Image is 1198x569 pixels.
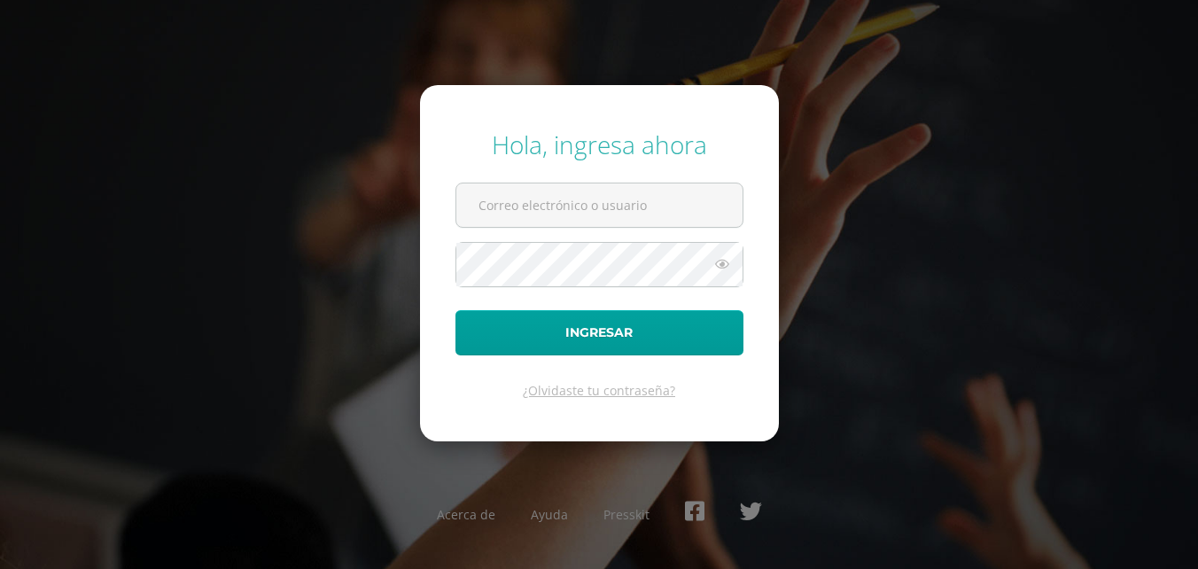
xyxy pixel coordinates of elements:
[456,183,743,227] input: Correo electrónico o usuario
[603,506,650,523] a: Presskit
[523,382,675,399] a: ¿Olvidaste tu contraseña?
[531,506,568,523] a: Ayuda
[455,128,743,161] div: Hola, ingresa ahora
[455,310,743,355] button: Ingresar
[437,506,495,523] a: Acerca de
